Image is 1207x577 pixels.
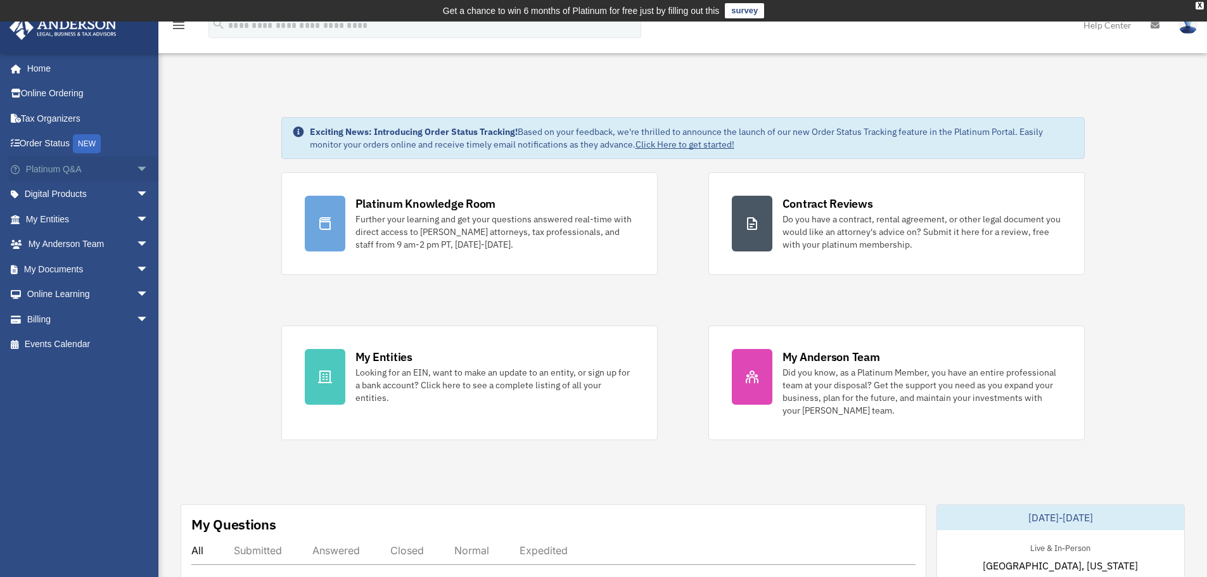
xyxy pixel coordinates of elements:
span: [GEOGRAPHIC_DATA], [US_STATE] [983,558,1138,573]
div: Further your learning and get your questions answered real-time with direct access to [PERSON_NAM... [355,213,634,251]
img: User Pic [1178,16,1197,34]
div: Live & In-Person [1020,540,1101,554]
a: Platinum Q&Aarrow_drop_down [9,156,168,182]
div: close [1196,2,1204,10]
div: Expedited [520,544,568,557]
div: Did you know, as a Platinum Member, you have an entire professional team at your disposal? Get th... [782,366,1061,417]
div: NEW [73,134,101,153]
span: arrow_drop_down [136,282,162,308]
div: Submitted [234,544,282,557]
a: My Entities Looking for an EIN, want to make an update to an entity, or sign up for a bank accoun... [281,326,658,440]
div: Based on your feedback, we're thrilled to announce the launch of our new Order Status Tracking fe... [310,125,1074,151]
a: survey [725,3,764,18]
a: Tax Organizers [9,106,168,131]
span: arrow_drop_down [136,206,162,232]
div: Answered [312,544,360,557]
div: Looking for an EIN, want to make an update to an entity, or sign up for a bank account? Click her... [355,366,634,404]
a: Platinum Knowledge Room Further your learning and get your questions answered real-time with dire... [281,172,658,275]
a: My Entitiesarrow_drop_down [9,206,168,232]
div: Get a chance to win 6 months of Platinum for free just by filling out this [443,3,720,18]
div: [DATE]-[DATE] [937,505,1184,530]
a: menu [171,22,186,33]
span: arrow_drop_down [136,232,162,258]
i: menu [171,18,186,33]
div: My Questions [191,515,276,534]
span: arrow_drop_down [136,182,162,208]
div: Normal [454,544,489,557]
strong: Exciting News: Introducing Order Status Tracking! [310,126,518,137]
div: My Anderson Team [782,349,880,365]
div: Contract Reviews [782,196,873,212]
div: Do you have a contract, rental agreement, or other legal document you would like an attorney's ad... [782,213,1061,251]
div: Closed [390,544,424,557]
div: All [191,544,203,557]
a: Billingarrow_drop_down [9,307,168,332]
a: Online Ordering [9,81,168,106]
a: Home [9,56,162,81]
a: Digital Productsarrow_drop_down [9,182,168,207]
div: Platinum Knowledge Room [355,196,496,212]
span: arrow_drop_down [136,257,162,282]
span: arrow_drop_down [136,156,162,182]
img: Anderson Advisors Platinum Portal [6,15,120,40]
a: Click Here to get started! [635,139,734,150]
a: Order StatusNEW [9,131,168,157]
span: arrow_drop_down [136,307,162,333]
i: search [212,17,226,31]
a: My Anderson Teamarrow_drop_down [9,232,168,257]
a: My Documentsarrow_drop_down [9,257,168,282]
a: Online Learningarrow_drop_down [9,282,168,307]
a: Events Calendar [9,332,168,357]
a: My Anderson Team Did you know, as a Platinum Member, you have an entire professional team at your... [708,326,1085,440]
a: Contract Reviews Do you have a contract, rental agreement, or other legal document you would like... [708,172,1085,275]
div: My Entities [355,349,412,365]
